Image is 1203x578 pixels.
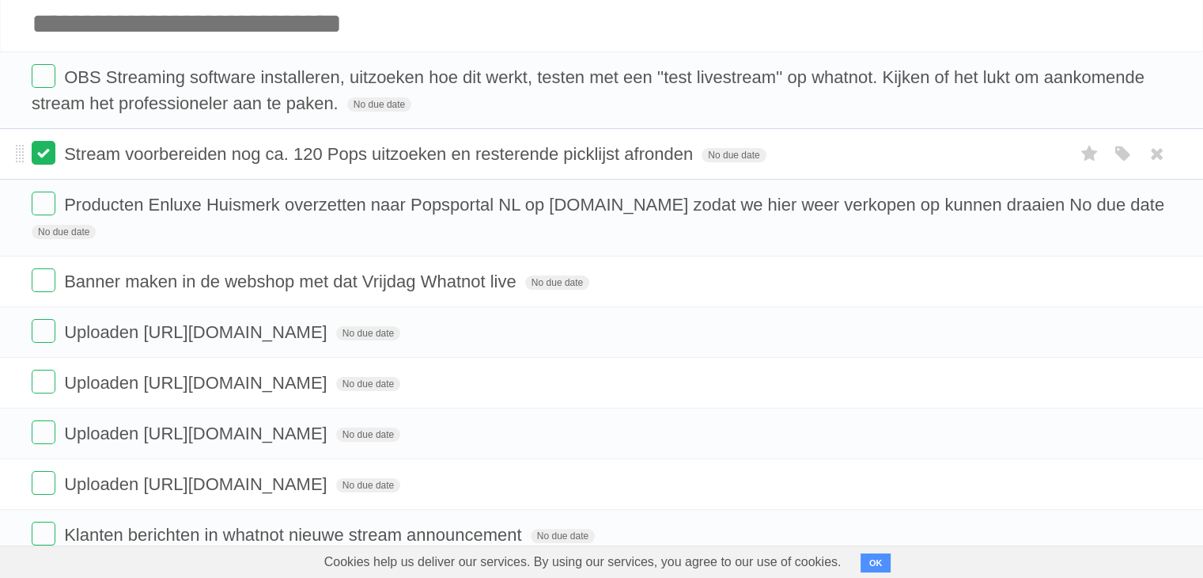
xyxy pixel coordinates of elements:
span: No due date [531,529,595,543]
span: Klanten berichten in whatnot nieuwe stream announcement [64,525,525,545]
button: OK [861,553,891,572]
span: Producten Enluxe Huismerk overzetten naar Popsportal NL op [DOMAIN_NAME] zodat we hier weer verko... [64,195,1168,215]
label: Done [32,192,55,215]
span: No due date [32,225,96,239]
span: No due date [525,276,589,290]
span: No due date [347,97,411,112]
span: Banner maken in de webshop met dat Vrijdag Whatnot live [64,272,520,291]
span: No due date [336,326,400,340]
label: Done [32,319,55,343]
span: No due date [336,428,400,442]
label: Done [32,522,55,546]
label: Done [32,471,55,495]
span: Stream voorbereiden nog ca. 120 Pops uitzoeken en resterende picklijst afronden [64,144,697,164]
span: No due date [702,148,766,162]
span: Cookies help us deliver our services. By using our services, you agree to our use of cookies. [308,546,857,578]
span: No due date [336,478,400,492]
label: Done [32,64,55,88]
label: Done [32,370,55,394]
label: Done [32,420,55,444]
label: Done [32,268,55,292]
span: No due date [336,377,400,391]
span: Uploaden [URL][DOMAIN_NAME] [64,373,331,393]
span: Uploaden [URL][DOMAIN_NAME] [64,474,331,494]
label: Done [32,141,55,165]
label: Star task [1075,141,1105,167]
span: Uploaden [URL][DOMAIN_NAME] [64,424,331,443]
span: OBS Streaming software installeren, uitzoeken hoe dit werkt, testen met een ''test livestream'' o... [32,67,1144,113]
span: Uploaden [URL][DOMAIN_NAME] [64,322,331,342]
